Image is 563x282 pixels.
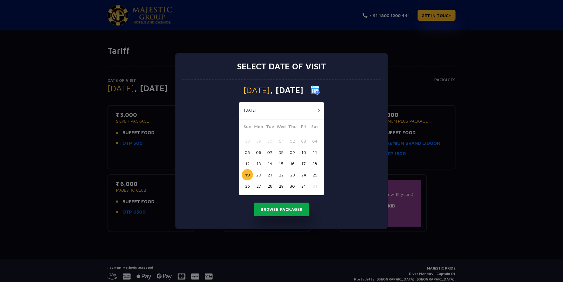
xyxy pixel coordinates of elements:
button: 26 [242,180,253,192]
button: 06 [253,147,264,158]
button: 01 [275,135,287,147]
button: 25 [309,169,320,180]
button: Browse Packages [254,203,309,217]
span: , [DATE] [270,86,303,94]
button: 24 [298,169,309,180]
span: Fri [298,123,309,132]
button: 09 [287,147,298,158]
img: calender icon [311,85,320,95]
button: 17 [298,158,309,169]
button: 10 [298,147,309,158]
span: Sun [242,123,253,132]
button: 22 [275,169,287,180]
button: 30 [287,180,298,192]
span: Mon [253,123,264,132]
button: 29 [275,180,287,192]
button: 04 [309,135,320,147]
button: 01 [309,180,320,192]
button: 31 [298,180,309,192]
button: 12 [242,158,253,169]
button: 16 [287,158,298,169]
h3: Select date of visit [237,61,326,71]
button: 20 [253,169,264,180]
span: [DATE] [243,86,270,94]
button: 13 [253,158,264,169]
button: 15 [275,158,287,169]
button: 02 [287,135,298,147]
button: [DATE] [241,106,259,115]
button: 14 [264,158,275,169]
button: 28 [264,180,275,192]
button: 08 [275,147,287,158]
button: 11 [309,147,320,158]
button: 23 [287,169,298,180]
span: Thu [287,123,298,132]
span: Sat [309,123,320,132]
button: 19 [242,169,253,180]
button: 21 [264,169,275,180]
span: Wed [275,123,287,132]
button: 27 [253,180,264,192]
button: 03 [298,135,309,147]
span: Tue [264,123,275,132]
button: 18 [309,158,320,169]
button: 29 [253,135,264,147]
button: 07 [264,147,275,158]
button: 05 [242,147,253,158]
button: 28 [242,135,253,147]
button: 30 [264,135,275,147]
